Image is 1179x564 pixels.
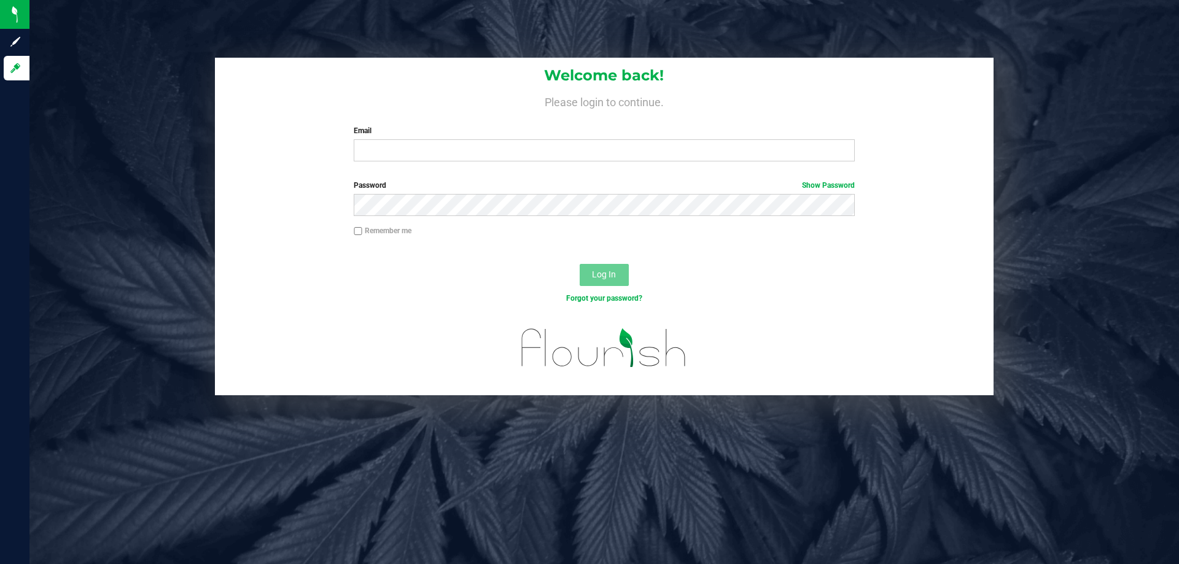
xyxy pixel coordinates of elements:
[354,125,854,136] label: Email
[9,36,21,48] inline-svg: Sign up
[9,62,21,74] inline-svg: Log in
[592,269,616,279] span: Log In
[802,181,855,190] a: Show Password
[215,68,994,83] h1: Welcome back!
[354,181,386,190] span: Password
[580,264,629,286] button: Log In
[566,294,642,303] a: Forgot your password?
[507,317,701,379] img: flourish_logo.svg
[354,225,411,236] label: Remember me
[215,93,994,108] h4: Please login to continue.
[354,227,362,236] input: Remember me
